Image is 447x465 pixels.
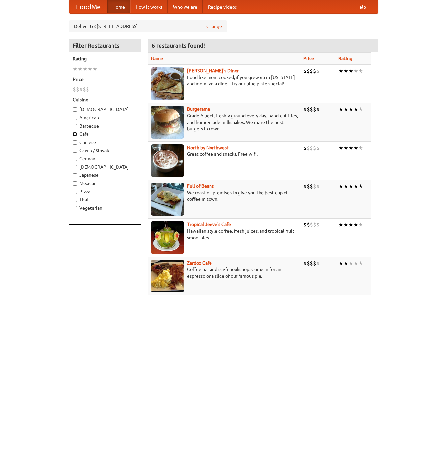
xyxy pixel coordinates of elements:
[358,260,363,267] li: ★
[152,42,205,49] ng-pluralize: 6 restaurants found!
[338,144,343,151] li: ★
[353,183,358,190] li: ★
[303,260,307,267] li: $
[69,20,227,32] div: Deliver to: [STREET_ADDRESS]
[206,23,222,30] a: Change
[313,260,316,267] li: $
[187,145,229,150] a: North by Northwest
[73,124,77,128] input: Barbecue
[303,221,307,228] li: $
[358,183,363,190] li: ★
[73,123,138,129] label: Barbecue
[83,65,87,73] li: ★
[73,86,76,93] li: $
[353,221,358,228] li: ★
[83,86,86,93] li: $
[73,197,138,203] label: Thai
[338,183,343,190] li: ★
[73,155,138,162] label: German
[151,151,298,157] p: Great coffee and snacks. Free wifi.
[338,67,343,75] li: ★
[151,221,184,254] img: jeeves.jpg
[130,0,168,13] a: How it works
[303,183,307,190] li: $
[73,180,138,187] label: Mexican
[348,183,353,190] li: ★
[303,67,307,75] li: $
[338,106,343,113] li: ★
[353,260,358,267] li: ★
[316,183,320,190] li: $
[73,147,138,154] label: Czech / Slovak
[73,164,138,170] label: [DEMOGRAPHIC_DATA]
[73,96,138,103] h5: Cuisine
[187,222,231,227] a: Tropical Jeeve's Cafe
[348,221,353,228] li: ★
[187,260,212,266] a: Zardoz Cafe
[348,260,353,267] li: ★
[348,67,353,75] li: ★
[313,106,316,113] li: $
[307,106,310,113] li: $
[358,221,363,228] li: ★
[151,106,184,139] img: burgerama.jpg
[313,67,316,75] li: $
[73,157,77,161] input: German
[187,68,239,73] a: [PERSON_NAME]'s Diner
[107,0,130,13] a: Home
[307,144,310,151] li: $
[73,132,77,136] input: Cafe
[151,67,184,100] img: sallys.jpg
[313,221,316,228] li: $
[168,0,203,13] a: Who we are
[313,144,316,151] li: $
[353,144,358,151] li: ★
[307,221,310,228] li: $
[348,106,353,113] li: ★
[92,65,97,73] li: ★
[73,205,138,211] label: Vegetarian
[353,67,358,75] li: ★
[187,183,214,189] a: Full of Beans
[316,106,320,113] li: $
[73,114,138,121] label: American
[203,0,242,13] a: Recipe videos
[313,183,316,190] li: $
[316,144,320,151] li: $
[151,112,298,132] p: Grade A beef, freshly ground every day, hand-cut fries, and home-made milkshakes. We make the bes...
[86,86,89,93] li: $
[73,173,77,177] input: Japanese
[78,65,83,73] li: ★
[338,260,343,267] li: ★
[73,139,138,146] label: Chinese
[73,140,77,145] input: Chinese
[343,106,348,113] li: ★
[316,67,320,75] li: $
[151,260,184,292] img: zardoz.jpg
[307,67,310,75] li: $
[73,131,138,137] label: Cafe
[343,67,348,75] li: ★
[73,107,77,112] input: [DEMOGRAPHIC_DATA]
[69,39,141,52] h4: Filter Restaurants
[358,144,363,151] li: ★
[303,56,314,61] a: Price
[73,116,77,120] input: American
[310,260,313,267] li: $
[338,56,352,61] a: Rating
[151,74,298,87] p: Food like mom cooked, if you grew up in [US_STATE] and mom ran a diner. Try our blue plate special!
[151,144,184,177] img: north.jpg
[303,106,307,113] li: $
[76,86,79,93] li: $
[73,190,77,194] input: Pizza
[303,144,307,151] li: $
[310,144,313,151] li: $
[187,106,210,112] a: Burgerama
[307,183,310,190] li: $
[73,76,138,82] h5: Price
